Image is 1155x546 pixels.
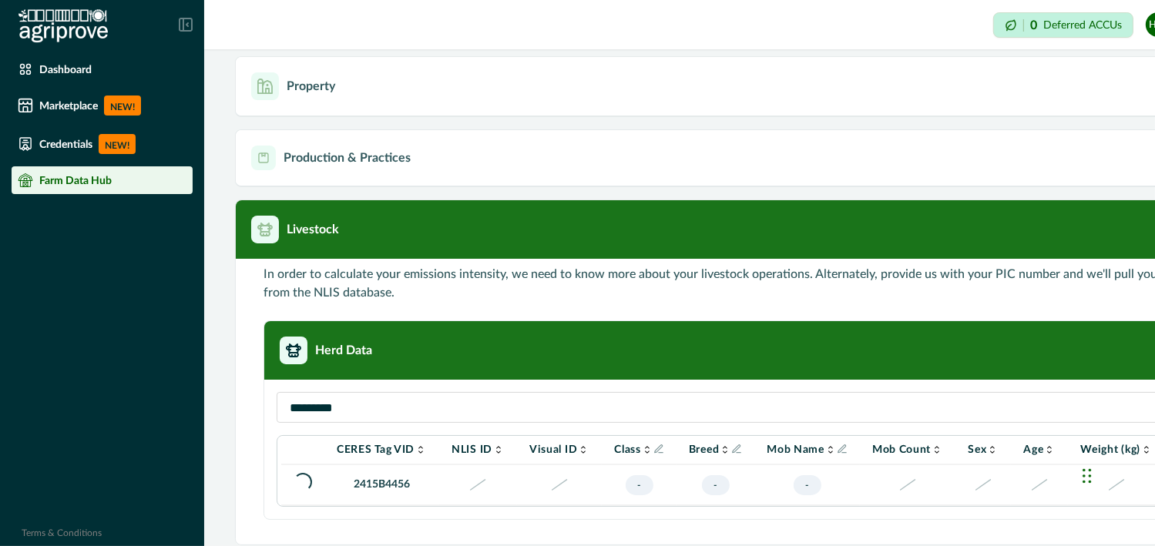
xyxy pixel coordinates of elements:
[12,89,193,122] a: MarketplaceNEW!
[614,444,641,456] p: Class
[1023,444,1043,456] p: Age
[337,444,415,456] p: CERES Tag VID
[12,166,193,194] a: Farm Data Hub
[104,95,141,116] p: NEW!
[529,444,577,456] p: Visual ID
[968,444,986,456] p: Sex
[39,63,92,75] p: Dashboard
[731,444,742,454] button: Info
[12,128,193,160] a: CredentialsNEW!
[12,55,193,83] a: Dashboard
[452,444,492,456] p: NLIS ID
[626,475,653,495] span: -
[337,477,427,493] p: 2415B4456
[39,99,98,112] p: Marketplace
[653,444,664,454] button: Info
[702,475,730,495] span: -
[767,444,824,456] p: Mob Name
[22,528,102,538] a: Terms & Conditions
[1030,19,1037,32] p: 0
[284,149,411,167] p: Production & Practices
[287,77,335,95] p: Property
[18,9,108,43] img: Logo
[794,475,821,495] span: -
[1083,453,1092,499] div: Drag
[99,134,136,154] p: NEW!
[39,138,92,150] p: Credentials
[287,220,339,239] p: Livestock
[872,444,931,456] p: Mob Count
[837,444,848,454] button: Info
[689,444,720,456] p: Breed
[39,174,112,186] p: Farm Data Hub
[315,341,372,360] p: Herd Data
[1078,437,1155,511] iframe: Chat Widget
[1043,19,1122,31] p: Deferred ACCUs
